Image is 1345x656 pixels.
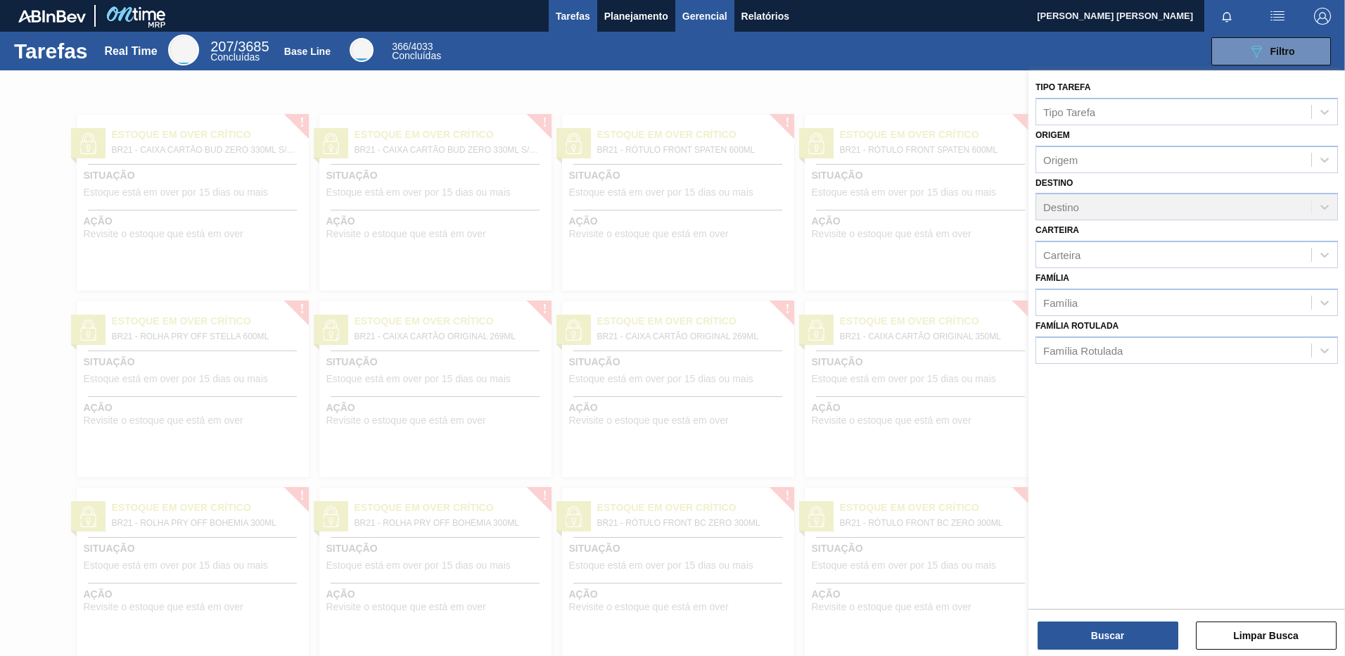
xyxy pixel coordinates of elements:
[210,51,260,63] span: Concluídas
[604,8,668,25] span: Planejamento
[1043,153,1078,165] div: Origem
[1270,46,1295,57] span: Filtro
[1043,249,1081,261] div: Carteira
[284,46,331,57] div: Base Line
[104,45,157,58] div: Real Time
[18,10,86,23] img: TNhmsLtSVTkK8tSr43FrP2fwEKptu5GPRR3wAAAABJRU5ErkJggg==
[1035,130,1070,140] label: Origem
[556,8,590,25] span: Tarefas
[392,41,433,52] span: / 4033
[1035,273,1069,283] label: Família
[210,39,269,54] span: / 3685
[1043,296,1078,308] div: Família
[1314,8,1331,25] img: Logout
[682,8,727,25] span: Gerencial
[392,50,441,61] span: Concluídas
[1043,106,1095,118] div: Tipo Tarefa
[1211,37,1331,65] button: Filtro
[168,34,199,65] div: Real Time
[350,38,374,62] div: Base Line
[1269,8,1286,25] img: userActions
[392,41,408,52] span: 366
[1035,225,1079,235] label: Carteira
[210,41,269,62] div: Real Time
[14,43,88,59] h1: Tarefas
[392,42,441,61] div: Base Line
[1035,178,1073,188] label: Destino
[210,39,234,54] span: 207
[1204,6,1249,26] button: Notificações
[741,8,789,25] span: Relatórios
[1035,82,1090,92] label: Tipo Tarefa
[1043,344,1123,356] div: Família Rotulada
[1035,321,1118,331] label: Família Rotulada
